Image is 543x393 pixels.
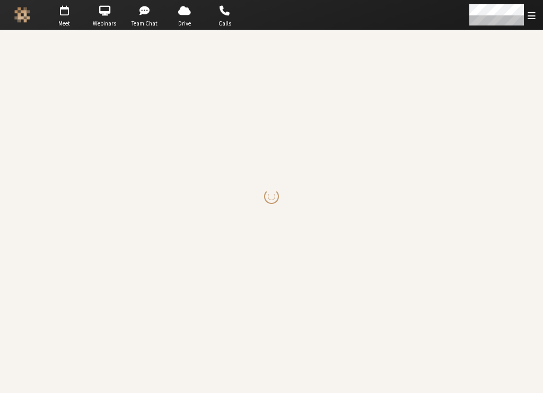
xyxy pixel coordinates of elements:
span: Webinars [86,19,123,28]
span: Calls [206,19,243,28]
span: Drive [166,19,203,28]
img: Iotum [14,7,30,23]
span: Team Chat [126,19,163,28]
span: Meet [46,19,83,28]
